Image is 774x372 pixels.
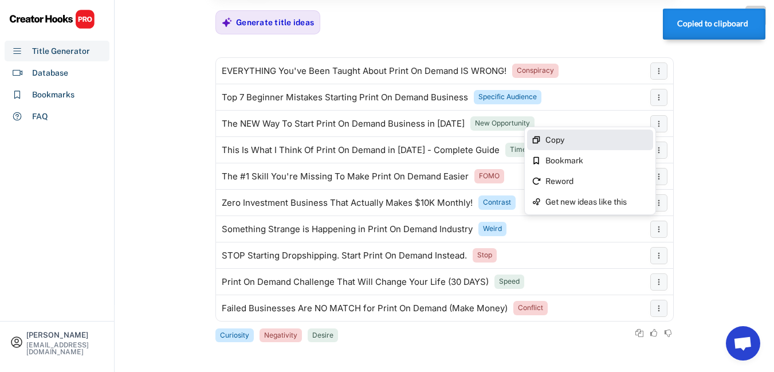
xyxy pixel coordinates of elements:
[222,119,465,128] div: The NEW Way To Start Print On Demand Business in [DATE]
[475,119,530,128] div: New Opportunity
[545,198,649,206] div: Get new ideas like this
[499,277,520,287] div: Speed
[312,331,333,340] div: Desire
[510,145,545,155] div: Timeliness
[26,342,104,355] div: [EMAIL_ADDRESS][DOMAIN_NAME]
[479,171,500,181] div: FOMO
[222,198,473,207] div: Zero Investment Business That Actually Makes $10K Monthly!
[222,93,468,102] div: Top 7 Beginner Mistakes Starting Print On Demand Business
[32,111,48,123] div: FAQ
[32,89,74,101] div: Bookmarks
[26,331,104,339] div: [PERSON_NAME]
[222,251,467,260] div: STOP Starting Dropshipping. Start Print On Demand Instead.
[236,17,314,28] div: Generate title ideas
[726,326,760,361] a: Open chat
[545,156,649,165] div: Bookmark
[264,331,297,340] div: Negativity
[222,304,508,313] div: Failed Businesses Are NO MATCH for Print On Demand (Make Money)
[32,45,90,57] div: Title Generator
[517,66,554,76] div: Conspiracy
[222,146,500,155] div: This Is What I Think Of Print On Demand in [DATE] - Complete Guide
[222,225,473,234] div: Something Strange is Happening in Print On Demand Industry
[222,66,506,76] div: EVERYTHING You've Been Taught About Print On Demand IS WRONG!
[677,19,748,28] strong: Copied to clipboard
[545,177,649,185] div: Reword
[222,172,469,181] div: The #1 Skill You're Missing To Make Print On Demand Easier
[222,277,489,287] div: Print On Demand Challenge That Will Change Your Life (30 DAYS)
[545,136,649,144] div: Copy
[518,303,543,313] div: Conflict
[32,67,68,79] div: Database
[477,250,492,260] div: Stop
[478,92,537,102] div: Specific Audience
[483,224,502,234] div: Weird
[9,9,95,29] img: CHPRO%20Logo.svg
[483,198,511,207] div: Contrast
[220,331,249,340] div: Curiosity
